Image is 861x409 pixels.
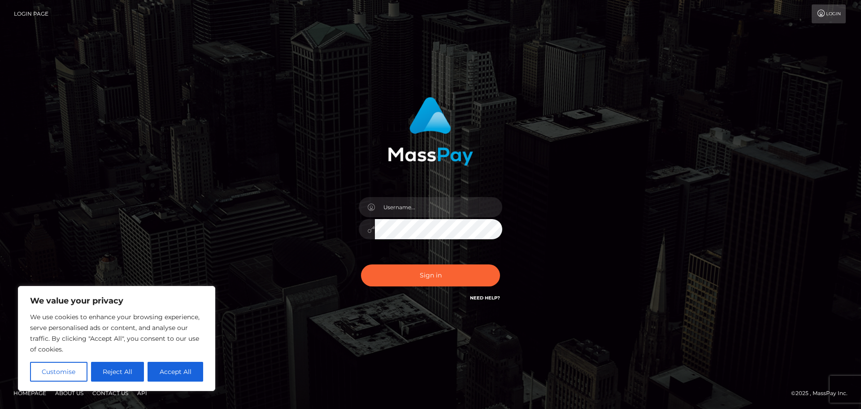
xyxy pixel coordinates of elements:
[10,386,50,400] a: Homepage
[30,362,87,382] button: Customise
[91,362,144,382] button: Reject All
[30,295,203,306] p: We value your privacy
[148,362,203,382] button: Accept All
[361,264,500,286] button: Sign in
[52,386,87,400] a: About Us
[470,295,500,301] a: Need Help?
[30,312,203,355] p: We use cookies to enhance your browsing experience, serve personalised ads or content, and analys...
[812,4,846,23] a: Login
[375,197,502,217] input: Username...
[89,386,132,400] a: Contact Us
[791,388,854,398] div: © 2025 , MassPay Inc.
[18,286,215,391] div: We value your privacy
[134,386,151,400] a: API
[14,4,48,23] a: Login Page
[388,97,473,166] img: MassPay Login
